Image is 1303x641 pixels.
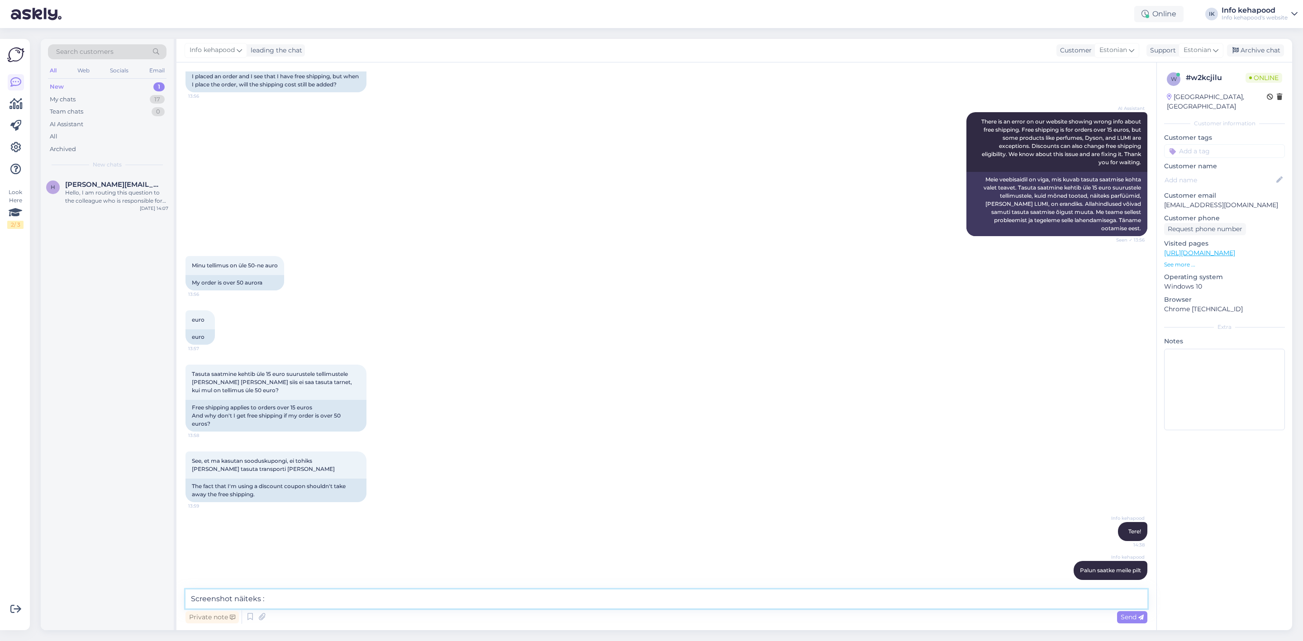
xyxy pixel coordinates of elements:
div: All [50,132,57,141]
div: # w2kcjilu [1186,72,1246,83]
div: Email [147,65,166,76]
p: See more ... [1164,261,1285,269]
p: Customer tags [1164,133,1285,142]
div: Meie veebisaidil on viga, mis kuvab tasuta saatmise kohta valet teavet. Tasuta saatmine kehtib ül... [966,172,1147,236]
div: euro [185,329,215,345]
p: Operating system [1164,272,1285,282]
span: 13:58 [188,432,222,439]
div: Support [1146,46,1176,55]
div: Customer information [1164,119,1285,128]
textarea: Screenshot näiteks : [185,589,1147,608]
span: AI Assistant [1111,105,1145,112]
div: Info kehapood [1222,7,1288,14]
div: Extra [1164,323,1285,331]
div: New [50,82,64,91]
span: New chats [93,161,122,169]
img: Askly Logo [7,46,24,63]
span: 14:38 [1111,541,1145,548]
p: Visited pages [1164,239,1285,248]
div: Web [76,65,91,76]
div: Socials [108,65,130,76]
div: AI Assistant [50,120,83,129]
p: Browser [1164,295,1285,304]
p: Customer name [1164,161,1285,171]
div: 0 [152,107,165,116]
div: Request phone number [1164,223,1246,235]
p: Customer email [1164,191,1285,200]
span: Estonian [1184,45,1211,55]
div: All [48,65,58,76]
span: euro [192,316,204,323]
span: w [1171,76,1177,82]
span: Minu tellimus on üle 50-ne auro [192,262,278,269]
div: leading the chat [247,46,302,55]
span: Info kehapood [1111,515,1145,522]
span: Info kehapood [1111,554,1145,560]
input: Add a tag [1164,144,1285,158]
div: My chats [50,95,76,104]
p: Notes [1164,337,1285,346]
div: Free shipping applies to orders over 15 euros And why don't I get free shipping if my order is ov... [185,400,366,432]
span: h [51,184,55,190]
div: Customer [1056,46,1092,55]
a: [URL][DOMAIN_NAME] [1164,249,1235,257]
span: 13:56 [188,291,222,298]
div: 17 [150,95,165,104]
div: 1 [153,82,165,91]
span: See, et ma kasutan sooduskupongi, ei tohiks [PERSON_NAME] tasuta transporti [PERSON_NAME] [192,457,335,472]
span: 14:38 [1111,580,1145,587]
div: Private note [185,611,239,623]
div: My order is over 50 aurora [185,275,284,290]
div: [DATE] 14:07 [140,205,168,212]
span: Search customers [56,47,114,57]
div: Look Here [7,188,24,229]
span: Estonian [1099,45,1127,55]
span: Send [1121,613,1144,621]
p: Chrome [TECHNICAL_ID] [1164,304,1285,314]
span: Tere! [1128,528,1141,535]
span: Info kehapood [190,45,235,55]
div: [GEOGRAPHIC_DATA], [GEOGRAPHIC_DATA] [1167,92,1267,111]
a: Info kehapoodInfo kehapood's website [1222,7,1298,21]
span: Palun saatke meile pilt [1080,567,1141,574]
p: Customer phone [1164,214,1285,223]
div: IK [1205,8,1218,20]
div: Info kehapood's website [1222,14,1288,21]
span: 13:56 [188,93,222,100]
div: Hello, I am routing this question to the colleague who is responsible for this topic. The reply m... [65,189,168,205]
div: Archive chat [1227,44,1284,57]
span: Online [1246,73,1282,83]
span: holm.kristina@hotmail.com [65,180,159,189]
div: Online [1134,6,1184,22]
div: I placed an order and I see that I have free shipping, but when I place the order, will the shipp... [185,69,366,92]
span: 13:59 [188,503,222,509]
span: Tasuta saatmine kehtib üle 15 euro suurustele tellimustele [PERSON_NAME] [PERSON_NAME] siis ei sa... [192,370,353,394]
span: 13:57 [188,345,222,352]
input: Add name [1165,175,1274,185]
span: Seen ✓ 13:56 [1111,237,1145,243]
div: Archived [50,145,76,154]
div: The fact that I'm using a discount coupon shouldn't take away the free shipping. [185,479,366,502]
p: [EMAIL_ADDRESS][DOMAIN_NAME] [1164,200,1285,210]
p: Windows 10 [1164,282,1285,291]
span: There is an error on our website showing wrong info about free shipping. Free shipping is for ord... [981,118,1142,166]
div: Team chats [50,107,83,116]
div: 2 / 3 [7,221,24,229]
